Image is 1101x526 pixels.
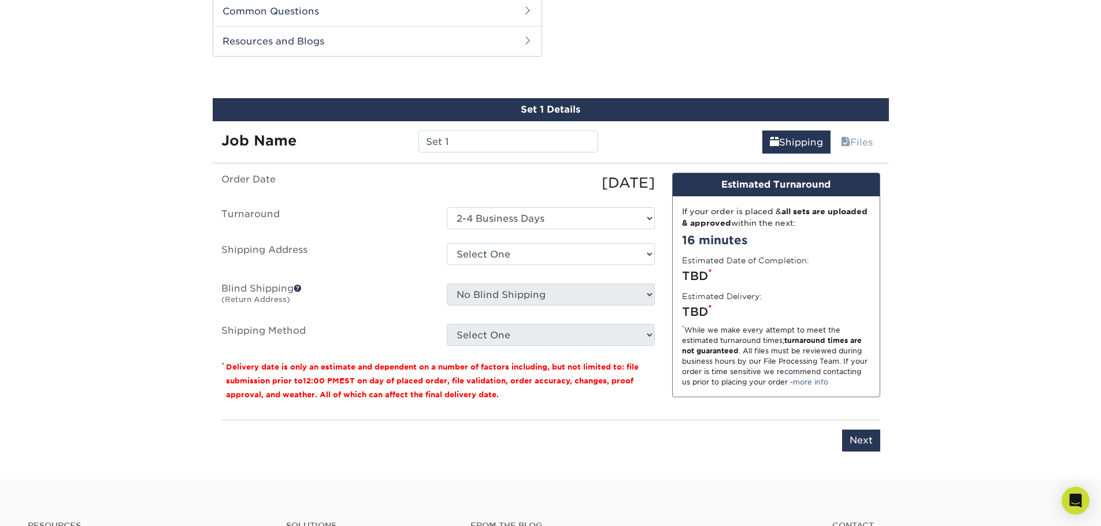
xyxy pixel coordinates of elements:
strong: Job Name [221,132,296,149]
div: If your order is placed & within the next: [682,206,870,229]
a: Files [833,130,880,154]
div: Estimated Turnaround [673,173,880,196]
input: Next [842,430,880,452]
span: 12:00 PM [303,376,339,385]
label: Estimated Date of Completion: [682,255,809,266]
small: Delivery date is only an estimate and dependent on a number of factors including, but not limited... [226,363,639,399]
iframe: Google Customer Reviews [3,491,98,522]
h2: Resources and Blogs [213,26,542,56]
div: Set 1 Details [213,98,889,121]
label: Shipping Method [213,324,438,346]
label: Estimated Delivery: [682,290,762,302]
input: Enter a job name [418,130,598,152]
div: Open Intercom Messenger [1062,487,1089,514]
label: Turnaround [213,207,438,229]
a: Shipping [762,130,831,154]
label: Order Date [213,173,438,193]
div: While we make every attempt to meet the estimated turnaround times; . All files must be reviewed ... [682,325,870,387]
span: shipping [770,137,779,148]
label: Shipping Address [213,243,438,270]
label: Blind Shipping [213,283,438,310]
span: files [841,137,850,148]
div: 16 minutes [682,232,870,249]
a: more info [793,378,828,386]
div: TBD [682,267,870,285]
small: (Return Address) [221,295,290,304]
div: TBD [682,303,870,320]
div: [DATE] [438,173,663,193]
strong: turnaround times are not guaranteed [682,336,862,355]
